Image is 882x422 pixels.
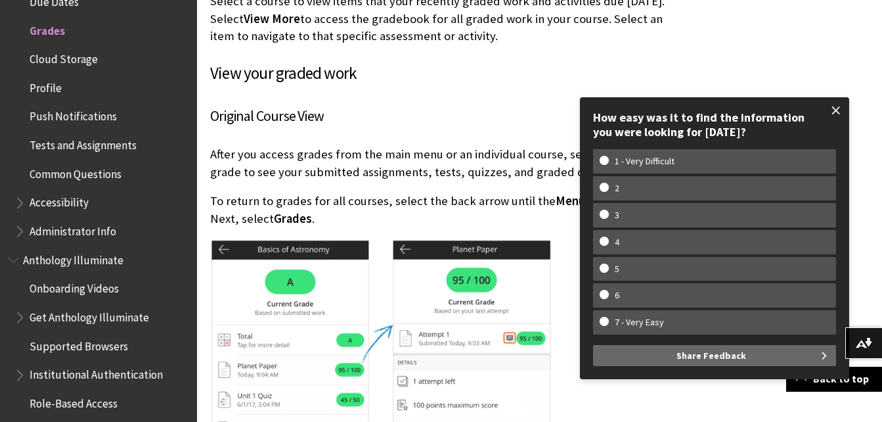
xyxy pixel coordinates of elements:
[600,317,679,328] w-span: 7 - Very Easy
[30,48,98,66] span: Cloud Storage
[244,11,300,26] span: View More
[600,183,634,194] w-span: 2
[600,237,634,248] w-span: 4
[30,77,62,95] span: Profile
[30,278,119,296] span: Onboarding Videos
[600,210,634,221] w-span: 3
[786,367,882,391] a: Back to top
[30,192,89,210] span: Accessibility
[30,392,118,410] span: Role-Based Access
[676,345,746,366] span: Share Feedback
[30,134,137,152] span: Tests and Assignments
[600,290,634,301] w-span: 6
[30,364,163,382] span: Institutional Authentication
[30,163,121,181] span: Common Questions
[210,193,674,227] p: To return to grades for all courses, select the back arrow until the button appears. Next, select .
[274,211,312,226] span: Grades
[210,146,674,180] p: After you access grades from the main menu or an individual course, select a course grade to see ...
[23,249,123,267] span: Anthology Illuminate
[30,20,65,37] span: Grades
[593,345,836,366] button: Share Feedback
[30,335,128,353] span: Supported Browsers
[556,193,585,208] span: Menu
[593,110,836,139] div: How easy was it to find the information you were looking for [DATE]?
[600,156,690,167] w-span: 1 - Very Difficult
[30,106,117,124] span: Push Notifications
[210,105,674,127] h4: Original Course View
[600,264,634,275] w-span: 5
[30,220,116,238] span: Administrator Info
[30,306,149,324] span: Get Anthology Illuminate
[210,61,674,86] h3: View your graded work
